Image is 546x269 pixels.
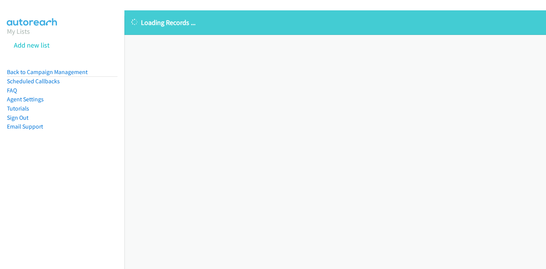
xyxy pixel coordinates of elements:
[7,27,30,36] a: My Lists
[7,123,43,130] a: Email Support
[7,87,17,94] a: FAQ
[7,68,88,76] a: Back to Campaign Management
[131,17,539,28] p: Loading Records ...
[7,105,29,112] a: Tutorials
[7,96,44,103] a: Agent Settings
[14,41,50,50] a: Add new list
[7,78,60,85] a: Scheduled Callbacks
[7,114,28,121] a: Sign Out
